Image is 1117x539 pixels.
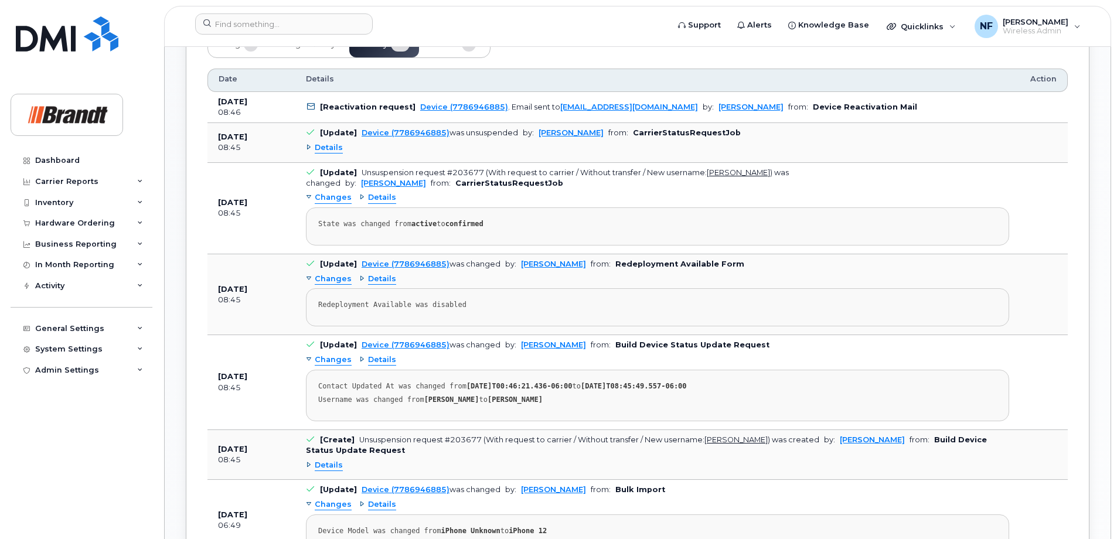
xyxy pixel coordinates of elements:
span: Knowledge Base [798,19,869,31]
a: Device (7786946885) [362,260,449,268]
b: [Update] [320,260,357,268]
a: Device (7786946885) [420,103,508,111]
span: from: [608,128,628,137]
span: Details [368,354,396,366]
b: Bulk Import [615,485,665,494]
div: was changed [362,340,500,349]
span: by: [505,340,516,349]
span: by: [523,128,534,137]
strong: [DATE]T08:45:49.557-06:00 [581,382,687,390]
span: Changes [315,192,352,203]
strong: confirmed [445,220,483,228]
b: Redeployment Available Form [615,260,744,268]
span: [PERSON_NAME] [1003,17,1068,26]
b: [DATE] [218,198,247,207]
span: by: [505,485,516,494]
span: from: [788,103,808,111]
b: [DATE] [218,445,247,453]
div: Username was changed from to [318,395,997,404]
b: [Update] [320,485,357,494]
div: 06:49 [218,520,285,531]
th: Action [1020,69,1068,92]
input: Find something... [195,13,373,35]
span: Details [368,499,396,510]
span: by: [505,260,516,268]
a: [PERSON_NAME] [521,485,586,494]
b: [DATE] [218,285,247,294]
span: Details [306,74,334,84]
b: CarrierStatusRequestJob [633,128,741,137]
span: Changes [315,354,352,366]
strong: [DATE]T00:46:21.436-06:00 [466,382,573,390]
span: from: [910,435,929,444]
a: Knowledge Base [780,13,877,37]
b: [DATE] [218,510,247,519]
a: Alerts [729,13,780,37]
strong: [PERSON_NAME] [488,395,543,404]
div: State was changed from to [318,220,997,228]
div: was unsuspended [362,128,518,137]
span: by: [345,179,356,187]
div: was changed [362,260,500,268]
a: Device (7786946885) [362,340,449,349]
strong: iPhone Unknown [441,527,500,535]
b: [Update] [320,340,357,349]
b: Device Reactivation Mail [813,103,917,111]
b: CarrierStatusRequestJob [455,179,563,187]
div: 08:46 [218,107,285,118]
strong: active [411,220,437,228]
div: 08:45 [218,295,285,305]
a: [EMAIL_ADDRESS][DOMAIN_NAME] [560,103,698,111]
span: Changes [315,499,352,510]
a: Device (7786946885) [362,485,449,494]
span: Details [315,142,343,153]
b: [Reactivation request] [320,103,416,111]
b: [DATE] [218,132,247,141]
span: Date [219,74,237,84]
span: Details [368,274,396,285]
strong: iPhone 12 [509,527,547,535]
b: [DATE] [218,372,247,381]
b: [Update] [320,168,357,177]
div: 08:45 [218,142,285,153]
u: [PERSON_NAME] [704,435,768,444]
span: Changes [315,274,352,285]
div: Noah Fouillard [966,15,1089,38]
span: from: [591,260,611,268]
span: Details [315,460,343,471]
b: [Create] [320,435,355,444]
div: Quicklinks [878,15,964,38]
a: [PERSON_NAME] [521,260,586,268]
a: [PERSON_NAME] [521,340,586,349]
a: [PERSON_NAME] [361,179,426,187]
span: Alerts [747,19,772,31]
b: Build Device Status Update Request [615,340,769,349]
span: from: [591,485,611,494]
div: 08:45 [218,455,285,465]
span: Support [688,19,721,31]
span: Details [368,192,396,203]
span: by: [703,103,714,111]
div: Device Model was changed from to [318,527,997,535]
b: [Update] [320,128,357,137]
u: [PERSON_NAME] [707,168,770,177]
div: Contact Updated At was changed from to [318,382,997,391]
a: [PERSON_NAME] [539,128,604,137]
a: Device (7786946885) [362,128,449,137]
span: by: [824,435,835,444]
span: from: [431,179,451,187]
a: Support [670,13,729,37]
a: [PERSON_NAME] [840,435,905,444]
div: 08:45 [218,208,285,219]
b: [DATE] [218,97,247,106]
div: Unsuspension request #203677 (With request to carrier / Without transfer / New username: ) was cr... [359,435,819,444]
div: 08:45 [218,383,285,393]
span: Wireless Admin [1003,26,1068,36]
div: . Email sent to [420,103,698,111]
span: NF [980,19,993,33]
div: Redeployment Available was disabled [318,301,997,309]
span: Quicklinks [901,22,944,31]
a: [PERSON_NAME] [718,103,784,111]
div: was changed [362,485,500,494]
strong: [PERSON_NAME] [424,395,479,404]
